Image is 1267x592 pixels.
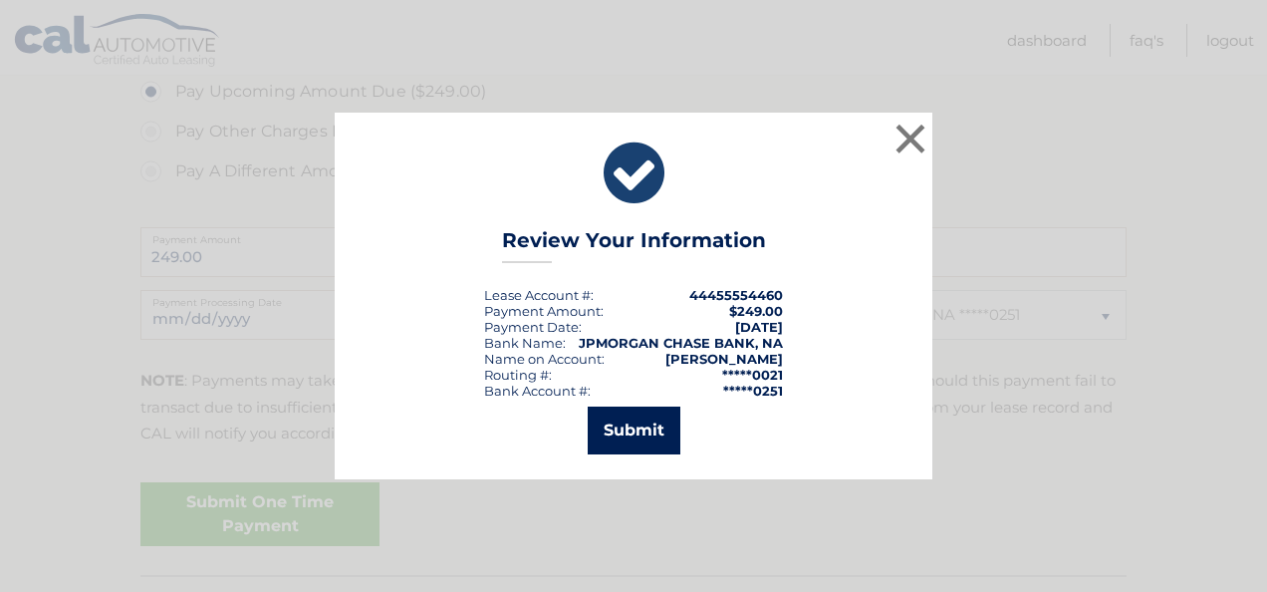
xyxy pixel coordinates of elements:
span: Payment Date [484,319,579,335]
div: Name on Account: [484,351,605,367]
div: : [484,319,582,335]
div: Payment Amount: [484,303,604,319]
button: × [890,119,930,158]
div: Lease Account #: [484,287,594,303]
div: Routing #: [484,367,552,383]
div: Bank Name: [484,335,566,351]
strong: 44455554460 [689,287,783,303]
span: [DATE] [735,319,783,335]
div: Bank Account #: [484,383,591,399]
span: $249.00 [729,303,783,319]
h3: Review Your Information [502,228,766,263]
button: Submit [588,407,680,454]
strong: JPMORGAN CHASE BANK, NA [579,335,783,351]
strong: [PERSON_NAME] [665,351,783,367]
